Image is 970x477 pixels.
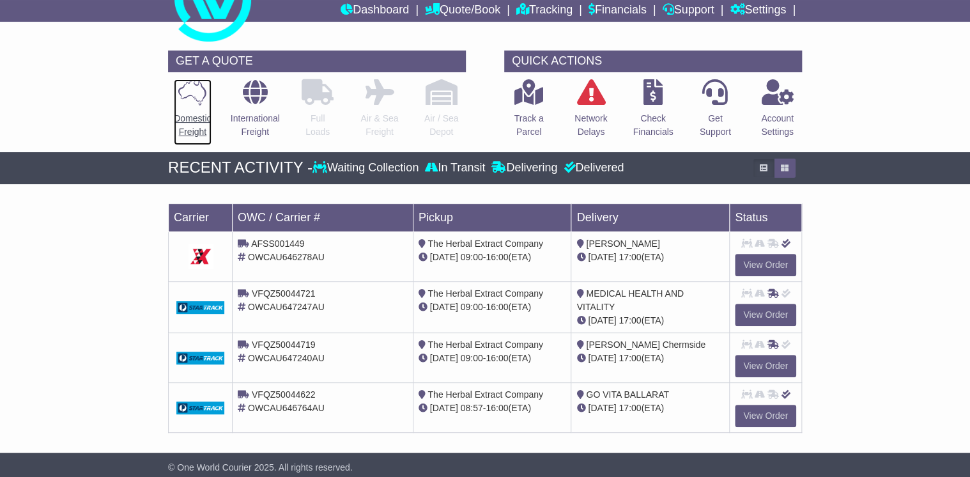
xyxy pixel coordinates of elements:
[248,353,325,363] span: OWCAU647240AU
[312,161,422,175] div: Waiting Collection
[588,252,616,262] span: [DATE]
[424,112,459,139] p: Air / Sea Depot
[233,203,413,231] td: OWC / Carrier #
[571,203,730,231] td: Delivery
[576,314,724,327] div: (ETA)
[619,252,641,262] span: 17:00
[419,251,566,264] div: - (ETA)
[168,462,353,473] span: © One World Courier 2025. All rights reserved.
[760,79,794,146] a: AccountSettings
[251,238,304,249] span: AFSS001449
[633,112,673,139] p: Check Financials
[173,79,212,146] a: DomesticFreight
[174,112,211,139] p: Domestic Freight
[735,405,796,427] a: View Order
[619,353,641,363] span: 17:00
[619,315,641,325] span: 17:00
[486,252,508,262] span: 16:00
[231,112,280,139] p: International Freight
[252,340,316,350] span: VFQZ50044719
[761,112,794,139] p: Account Settings
[730,203,802,231] td: Status
[488,161,560,175] div: Delivering
[188,244,213,269] img: GetCarrierServiceDarkLogo
[486,353,508,363] span: 16:00
[576,288,683,312] span: MEDICAL HEALTH AND VITALITY
[252,288,316,299] span: VFQZ50044721
[461,353,483,363] span: 09:00
[560,161,624,175] div: Delivered
[574,112,607,139] p: Network Delays
[514,79,544,146] a: Track aParcel
[700,112,731,139] p: Get Support
[588,353,616,363] span: [DATE]
[486,403,508,413] span: 16:00
[419,402,566,415] div: - (ETA)
[574,79,608,146] a: NetworkDelays
[588,403,616,413] span: [DATE]
[419,352,566,365] div: - (ETA)
[427,340,543,350] span: The Herbal Extract Company
[461,403,483,413] span: 08:57
[586,389,668,400] span: GO VITA BALLARAT
[461,302,483,312] span: 09:00
[413,203,571,231] td: Pickup
[168,51,466,72] div: GET A QUOTE
[248,403,325,413] span: OWCAU646764AU
[427,389,543,400] span: The Herbal Extract Company
[430,403,458,413] span: [DATE]
[699,79,732,146] a: GetSupport
[176,301,224,314] img: GetCarrierServiceDarkLogo
[514,112,544,139] p: Track a Parcel
[430,302,458,312] span: [DATE]
[461,252,483,262] span: 09:00
[248,302,325,312] span: OWCAU647247AU
[576,402,724,415] div: (ETA)
[430,353,458,363] span: [DATE]
[586,238,659,249] span: [PERSON_NAME]
[430,252,458,262] span: [DATE]
[586,340,705,350] span: [PERSON_NAME] Chermside
[230,79,281,146] a: InternationalFreight
[176,352,224,364] img: GetCarrierServiceDarkLogo
[427,238,543,249] span: The Herbal Extract Company
[422,161,488,175] div: In Transit
[576,352,724,365] div: (ETA)
[632,79,674,146] a: CheckFinancials
[169,203,233,231] td: Carrier
[176,402,224,414] img: GetCarrierServiceDarkLogo
[735,254,796,276] a: View Order
[252,389,316,400] span: VFQZ50044622
[248,252,325,262] span: OWCAU646278AU
[302,112,334,139] p: Full Loads
[419,301,566,314] div: - (ETA)
[735,304,796,326] a: View Order
[588,315,616,325] span: [DATE]
[619,403,641,413] span: 17:00
[735,355,796,377] a: View Order
[427,288,543,299] span: The Herbal Extract Company
[576,251,724,264] div: (ETA)
[486,302,508,312] span: 16:00
[504,51,802,72] div: QUICK ACTIONS
[360,112,398,139] p: Air & Sea Freight
[168,159,312,177] div: RECENT ACTIVITY -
